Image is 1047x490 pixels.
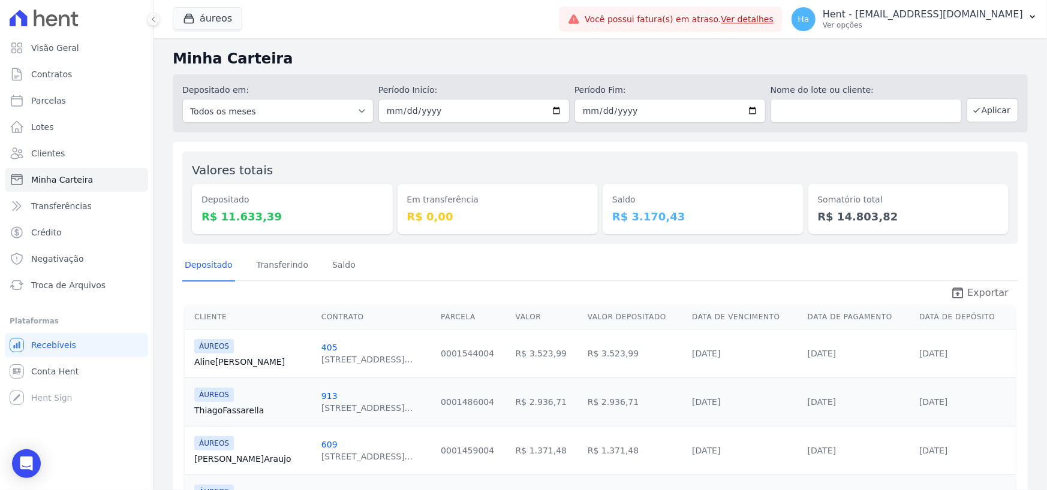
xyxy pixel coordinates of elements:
[967,286,1009,300] span: Exportar
[5,115,148,139] a: Lotes
[5,89,148,113] a: Parcelas
[317,305,436,329] th: Contrato
[919,446,947,455] a: [DATE]
[12,449,41,478] div: Open Intercom Messenger
[967,98,1018,122] button: Aplicar
[330,250,358,282] a: Saldo
[182,85,249,95] label: Depositado em:
[574,84,766,96] label: Período Fim:
[194,388,234,402] span: ÁUREOS
[254,250,311,282] a: Transferindo
[511,305,583,329] th: Valor
[612,208,794,225] dd: R$ 3.170,43
[192,163,273,177] label: Valores totais
[511,426,583,474] td: R$ 1.371,48
[583,329,687,377] td: R$ 3.523,99
[321,402,413,414] div: [STREET_ADDRESS]...
[194,436,234,450] span: ÁUREOS
[31,147,65,159] span: Clientes
[321,353,413,365] div: [STREET_ADDRESS]...
[612,193,794,206] dt: Saldo
[5,247,148,271] a: Negativação
[441,446,494,455] a: 0001459004
[5,36,148,60] a: Visão Geral
[5,194,148,218] a: Transferências
[950,286,965,300] i: unarchive
[511,377,583,426] td: R$ 2.936,71
[173,7,242,30] button: áureos
[818,193,1000,206] dt: Somatório total
[10,314,143,328] div: Plataformas
[441,397,494,407] a: 0001486004
[194,404,312,416] a: ThiagoFassarella
[818,208,1000,225] dd: R$ 14.803,82
[721,14,774,24] a: Ver detalhes
[5,333,148,357] a: Recebíveis
[583,377,687,426] td: R$ 2.936,71
[941,286,1018,303] a: unarchive Exportar
[5,359,148,383] a: Conta Hent
[823,20,1023,30] p: Ver opções
[31,42,79,54] span: Visão Geral
[808,397,836,407] a: [DATE]
[823,8,1023,20] p: Hent - [EMAIL_ADDRESS][DOMAIN_NAME]
[5,141,148,165] a: Clientes
[194,453,312,465] a: [PERSON_NAME]Araujo
[5,168,148,192] a: Minha Carteira
[407,193,589,206] dt: Em transferência
[201,208,383,225] dd: R$ 11.633,39
[803,305,914,329] th: Data de Pagamento
[692,397,720,407] a: [DATE]
[436,305,511,329] th: Parcela
[808,446,836,455] a: [DATE]
[31,339,76,351] span: Recebíveis
[31,95,66,107] span: Parcelas
[808,349,836,358] a: [DATE]
[5,220,148,244] a: Crédito
[378,84,570,96] label: Período Inicío:
[31,279,106,291] span: Troca de Arquivos
[31,365,79,377] span: Conta Hent
[31,121,54,133] span: Lotes
[201,193,383,206] dt: Depositado
[182,250,235,282] a: Depositado
[194,339,234,353] span: ÁUREOS
[771,84,962,96] label: Nome do lote ou cliente:
[441,349,494,358] a: 0001544004
[321,440,338,449] a: 609
[31,226,62,238] span: Crédito
[5,273,148,297] a: Troca de Arquivos
[919,349,947,358] a: [DATE]
[511,329,583,377] td: R$ 3.523,99
[782,2,1047,36] button: Ha Hent - [EMAIL_ADDRESS][DOMAIN_NAME] Ver opções
[919,397,947,407] a: [DATE]
[5,62,148,86] a: Contratos
[692,349,720,358] a: [DATE]
[687,305,803,329] th: Data de Vencimento
[407,208,589,225] dd: R$ 0,00
[31,174,93,186] span: Minha Carteira
[798,15,809,23] span: Ha
[583,426,687,474] td: R$ 1.371,48
[321,391,338,401] a: 913
[31,68,72,80] span: Contratos
[585,13,774,26] span: Você possui fatura(s) em atraso.
[914,305,1016,329] th: Data de Depósito
[31,200,92,212] span: Transferências
[692,446,720,455] a: [DATE]
[185,305,317,329] th: Cliente
[31,253,84,265] span: Negativação
[583,305,687,329] th: Valor Depositado
[194,356,312,368] a: Aline[PERSON_NAME]
[321,450,413,462] div: [STREET_ADDRESS]...
[173,48,1028,69] h2: Minha Carteira
[321,343,338,352] a: 405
